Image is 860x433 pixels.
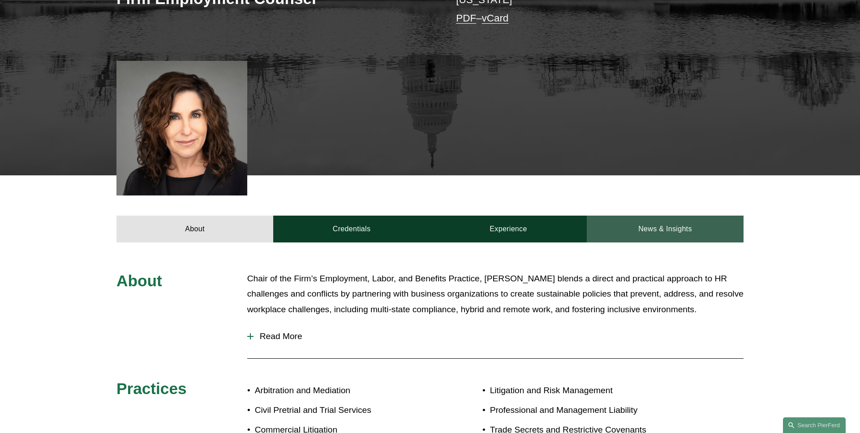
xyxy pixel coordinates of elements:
p: Arbitration and Mediation [255,383,430,399]
a: vCard [482,13,509,24]
p: Chair of the Firm’s Employment, Labor, and Benefits Practice, [PERSON_NAME] blends a direct and p... [247,271,744,318]
a: Search this site [783,417,846,433]
a: Credentials [273,216,430,242]
p: Professional and Management Liability [490,403,692,418]
p: Civil Pretrial and Trial Services [255,403,430,418]
a: Experience [430,216,587,242]
button: Read More [247,325,744,348]
a: PDF [456,13,476,24]
span: About [116,272,162,289]
p: Litigation and Risk Management [490,383,692,399]
span: Read More [254,331,744,341]
a: About [116,216,273,242]
a: News & Insights [587,216,744,242]
span: Practices [116,380,187,397]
